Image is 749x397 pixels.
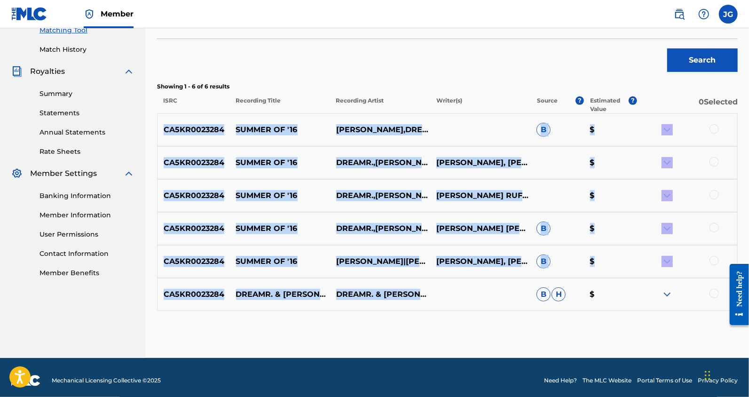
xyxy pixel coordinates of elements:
[158,124,229,135] p: CA5KR0023284
[430,223,530,234] p: [PERSON_NAME] [PERSON_NAME]
[39,249,134,259] a: Contact Information
[11,168,23,179] img: Member Settings
[11,7,47,21] img: MLC Logo
[158,223,229,234] p: CA5KR0023284
[629,96,637,105] span: ?
[576,96,584,105] span: ?
[694,5,713,24] div: Help
[537,96,558,113] p: Source
[583,376,631,385] a: The MLC Website
[158,289,229,300] p: CA5KR0023284
[157,82,738,91] p: Showing 1 - 6 of 6 results
[590,96,629,113] p: Estimated Value
[583,223,637,234] p: $
[39,89,134,99] a: Summary
[229,124,330,135] p: SUMMER OF '16
[330,223,430,234] p: DREAMR.,[PERSON_NAME] AND [PERSON_NAME]
[101,8,134,19] span: Member
[662,289,673,300] img: expand
[583,157,637,168] p: $
[583,190,637,201] p: $
[229,223,330,234] p: SUMMER OF '16
[552,287,566,302] span: H
[637,376,692,385] a: Portal Terms of Use
[158,256,229,267] p: CA5KR0023284
[637,96,738,113] p: 0 Selected
[430,190,530,201] p: [PERSON_NAME] RUFFALOCHANEL YATESTOM AUTON
[536,254,551,269] span: B
[674,8,685,20] img: search
[158,157,229,168] p: CA5KR0023284
[698,376,738,385] a: Privacy Policy
[330,289,430,300] p: DREAMR. & [PERSON_NAME] FEAT. [PERSON_NAME]
[158,190,229,201] p: CA5KR0023284
[39,127,134,137] a: Annual Statements
[544,376,577,385] a: Need Help?
[583,124,637,135] p: $
[123,168,134,179] img: expand
[430,157,530,168] p: [PERSON_NAME], [PERSON_NAME]
[229,289,330,300] p: DREAMR. & [PERSON_NAME] FEAT. [PERSON_NAME] - SUMMER OF '16
[662,190,673,201] img: expand
[667,48,738,72] button: Search
[229,256,330,267] p: SUMMER OF '16
[662,223,673,234] img: expand
[330,157,430,168] p: DREAMR.,[PERSON_NAME] AND [PERSON_NAME]
[705,361,710,389] div: Drag
[39,45,134,55] a: Match History
[39,268,134,278] a: Member Benefits
[11,66,23,77] img: Royalties
[123,66,134,77] img: expand
[39,108,134,118] a: Statements
[52,376,161,385] span: Mechanical Licensing Collective © 2025
[229,157,330,168] p: SUMMER OF '16
[330,190,430,201] p: DREAMR.,[PERSON_NAME],[PERSON_NAME]
[229,96,330,113] p: Recording Title
[430,96,531,113] p: Writer(s)
[30,66,65,77] span: Royalties
[536,222,551,236] span: B
[662,256,673,267] img: expand
[330,96,430,113] p: Recording Artist
[662,157,673,168] img: expand
[698,8,710,20] img: help
[430,256,530,267] p: [PERSON_NAME], [PERSON_NAME]
[719,5,738,24] div: User Menu
[330,256,430,267] p: [PERSON_NAME]|[PERSON_NAME]|DREAMR.
[39,230,134,239] a: User Permissions
[39,191,134,201] a: Banking Information
[536,123,551,137] span: B
[330,124,430,135] p: [PERSON_NAME],DREAMR.,[PERSON_NAME]
[39,25,134,35] a: Matching Tool
[536,287,551,302] span: B
[723,257,749,333] iframe: Resource Center
[39,147,134,157] a: Rate Sheets
[583,289,637,300] p: $
[30,168,97,179] span: Member Settings
[157,96,229,113] p: ISRC
[583,256,637,267] p: $
[84,8,95,20] img: Top Rightsholder
[229,190,330,201] p: SUMMER OF '16
[702,352,749,397] iframe: Chat Widget
[662,124,673,135] img: expand
[670,5,689,24] a: Public Search
[39,210,134,220] a: Member Information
